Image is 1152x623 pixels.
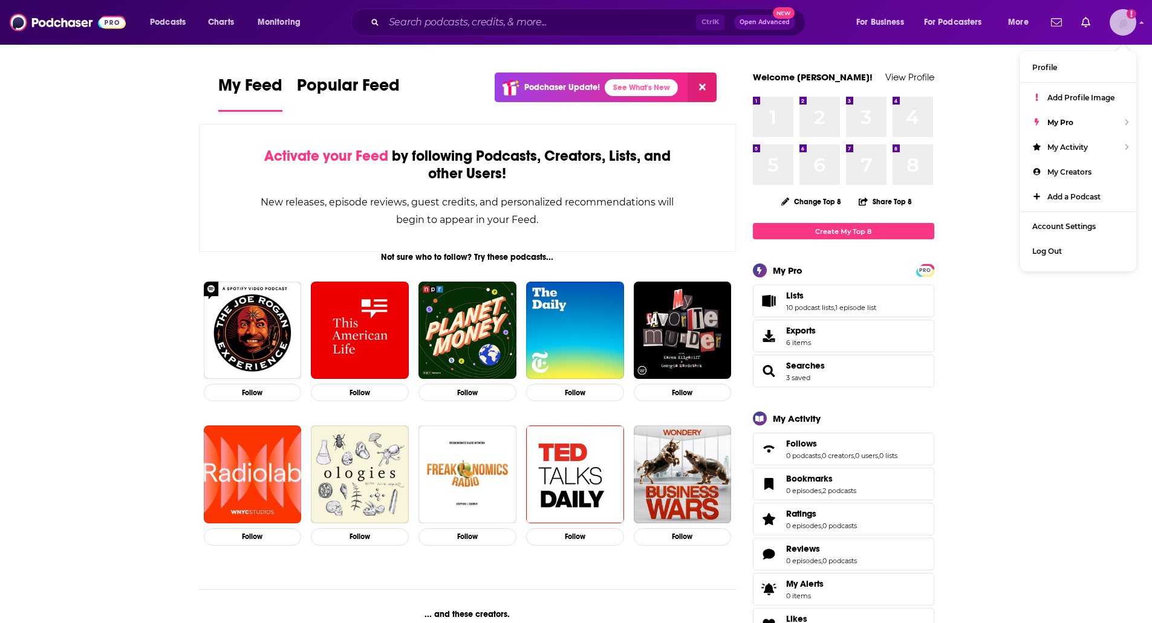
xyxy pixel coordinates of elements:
[878,451,879,460] span: ,
[199,252,737,262] div: Not sure who to follow? Try these podcasts...
[786,543,857,554] a: Reviews
[821,486,822,495] span: ,
[786,438,817,449] span: Follows
[753,223,934,239] a: Create My Top 8
[204,425,302,523] a: Radiolab
[753,320,934,352] a: Exports
[1020,85,1136,110] a: Add Profile Image
[786,451,821,460] a: 0 podcasts
[786,557,821,565] a: 0 episodes
[1110,9,1136,36] button: Show profile menu
[1032,222,1096,231] span: Account Settings
[1020,160,1136,184] a: My Creators
[757,292,781,309] a: Lists
[753,538,934,570] span: Reviews
[1110,9,1136,36] span: Logged in as gabrielle.gantz
[786,578,824,589] span: My Alerts
[526,384,624,401] button: Follow
[856,14,904,31] span: For Business
[204,528,302,546] button: Follow
[418,528,516,546] button: Follow
[218,75,282,103] span: My Feed
[297,75,400,103] span: Popular Feed
[1127,9,1136,19] svg: Add a profile image
[10,11,126,34] img: Podchaser - Follow, Share and Rate Podcasts
[835,303,876,312] a: 1 episode list
[753,468,934,500] span: Bookmarks
[786,290,876,301] a: Lists
[834,303,835,312] span: ,
[821,557,822,565] span: ,
[848,13,919,32] button: open menu
[855,451,878,460] a: 0 users
[311,425,409,523] img: Ologies with Alie Ward
[879,451,897,460] a: 0 lists
[142,13,201,32] button: open menu
[822,451,854,460] a: 0 creators
[918,265,932,274] a: PRO
[1032,247,1062,256] span: Log Out
[384,13,696,32] input: Search podcasts, credits, & more...
[753,433,934,465] span: Follows
[524,82,600,92] p: Podchaser Update!
[821,451,822,460] span: ,
[526,528,624,546] button: Follow
[1020,55,1136,80] a: Profile
[786,438,897,449] a: Follows
[526,282,624,379] img: The Daily
[260,147,675,182] div: by following Podcasts, Creators, Lists, and other Users!
[786,508,816,519] span: Ratings
[1046,12,1067,33] a: Show notifications dropdown
[634,384,732,401] button: Follow
[757,581,781,598] span: My Alerts
[753,71,873,83] a: Welcome [PERSON_NAME]!
[418,282,516,379] img: Planet Money
[854,451,855,460] span: ,
[208,14,234,31] span: Charts
[264,147,388,165] span: Activate your Feed
[199,609,737,619] div: ... and these creators.
[774,194,849,209] button: Change Top 8
[734,15,795,30] button: Open AdvancedNew
[1000,13,1044,32] button: open menu
[757,441,781,457] a: Follows
[753,285,934,317] span: Lists
[918,266,932,275] span: PRO
[753,503,934,535] span: Ratings
[757,363,781,379] a: Searches
[418,384,516,401] button: Follow
[260,193,675,228] div: New releases, episode reviews, guest credits, and personalized recommendations will begin to appe...
[858,190,913,213] button: Share Top 8
[1020,184,1136,209] a: Add a Podcast
[634,282,732,379] a: My Favorite Murder with Karen Kilgariff and Georgia Hardstark
[1047,167,1092,176] span: My Creators
[258,14,301,31] span: Monitoring
[885,71,934,83] a: View Profile
[150,14,186,31] span: Podcasts
[605,79,678,96] a: See What's New
[1047,143,1088,152] span: My Activity
[526,425,624,523] a: TED Talks Daily
[1020,51,1136,271] ul: Show profile menu
[634,425,732,523] img: Business Wars
[786,325,816,336] span: Exports
[1110,9,1136,36] img: User Profile
[786,373,810,382] a: 3 saved
[1047,118,1073,127] span: My Pro
[311,282,409,379] img: This American Life
[249,13,316,32] button: open menu
[418,425,516,523] img: Freakonomics Radio
[757,328,781,344] span: Exports
[740,19,790,25] span: Open Advanced
[786,360,825,371] a: Searches
[822,521,857,530] a: 0 podcasts
[200,13,241,32] a: Charts
[773,265,802,276] div: My Pro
